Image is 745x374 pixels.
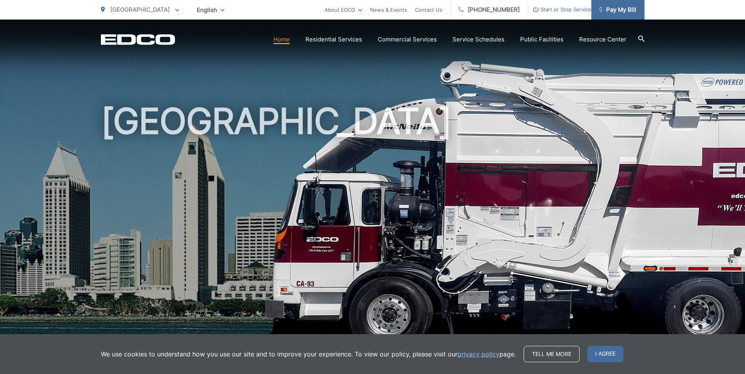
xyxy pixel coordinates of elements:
span: Pay My Bill [599,5,636,14]
a: Tell me more [524,346,580,362]
a: News & Events [370,5,407,14]
h1: [GEOGRAPHIC_DATA] [101,102,644,349]
a: Contact Us [415,5,442,14]
a: Home [273,35,290,44]
a: Residential Services [305,35,362,44]
a: About EDCO [325,5,362,14]
a: privacy policy [458,349,499,359]
span: [GEOGRAPHIC_DATA] [110,6,170,13]
span: English [191,3,230,17]
a: Resource Center [579,35,627,44]
a: Commercial Services [378,35,437,44]
span: I agree [587,346,623,362]
a: EDCD logo. Return to the homepage. [101,34,175,45]
a: Service Schedules [452,35,504,44]
a: Public Facilities [520,35,564,44]
p: We use cookies to understand how you use our site and to improve your experience. To view our pol... [101,349,516,359]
